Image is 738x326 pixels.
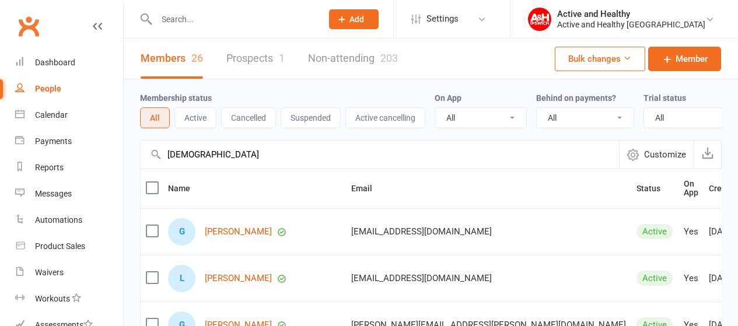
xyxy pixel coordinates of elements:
[678,169,704,208] th: On App
[168,181,203,195] button: Name
[15,181,123,207] a: Messages
[15,233,123,260] a: Product Sales
[636,184,673,193] span: Status
[35,215,82,225] div: Automations
[684,227,698,237] div: Yes
[329,9,379,29] button: Add
[35,189,72,198] div: Messages
[648,47,721,71] a: Member
[168,184,203,193] span: Name
[619,141,694,169] button: Customize
[205,274,272,283] a: [PERSON_NAME]
[426,6,459,32] span: Settings
[351,220,492,243] span: [EMAIL_ADDRESS][DOMAIN_NAME]
[15,76,123,102] a: People
[35,110,68,120] div: Calendar
[281,107,341,128] button: Suspended
[555,47,645,71] button: Bulk changes
[205,227,272,237] a: [PERSON_NAME]
[174,107,216,128] button: Active
[15,207,123,233] a: Automations
[168,218,195,246] div: G
[308,38,398,79] a: Non-attending203
[676,52,708,66] span: Member
[35,268,64,277] div: Waivers
[15,102,123,128] a: Calendar
[35,294,70,303] div: Workouts
[191,52,203,64] div: 26
[15,155,123,181] a: Reports
[141,38,203,79] a: Members26
[153,11,314,27] input: Search...
[15,286,123,312] a: Workouts
[35,84,61,93] div: People
[351,181,385,195] button: Email
[351,267,492,289] span: [EMAIL_ADDRESS][DOMAIN_NAME]
[345,107,425,128] button: Active cancelling
[15,128,123,155] a: Payments
[528,8,551,31] img: thumb_image1691632507.png
[168,265,195,292] div: L
[380,52,398,64] div: 203
[35,58,75,67] div: Dashboard
[636,271,673,286] div: Active
[15,260,123,286] a: Waivers
[557,19,705,30] div: Active and Healthy [GEOGRAPHIC_DATA]
[684,274,698,283] div: Yes
[636,224,673,239] div: Active
[536,93,616,103] label: Behind on payments?
[15,50,123,76] a: Dashboard
[221,107,276,128] button: Cancelled
[35,136,72,146] div: Payments
[351,184,385,193] span: Email
[557,9,705,19] div: Active and Healthy
[14,12,43,41] a: Clubworx
[140,93,212,103] label: Membership status
[644,148,686,162] span: Customize
[141,141,619,169] input: Search by contact name
[349,15,364,24] span: Add
[35,241,85,251] div: Product Sales
[636,181,673,195] button: Status
[226,38,285,79] a: Prospects1
[140,107,170,128] button: All
[35,163,64,172] div: Reports
[279,52,285,64] div: 1
[435,93,461,103] label: On App
[643,93,686,103] label: Trial status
